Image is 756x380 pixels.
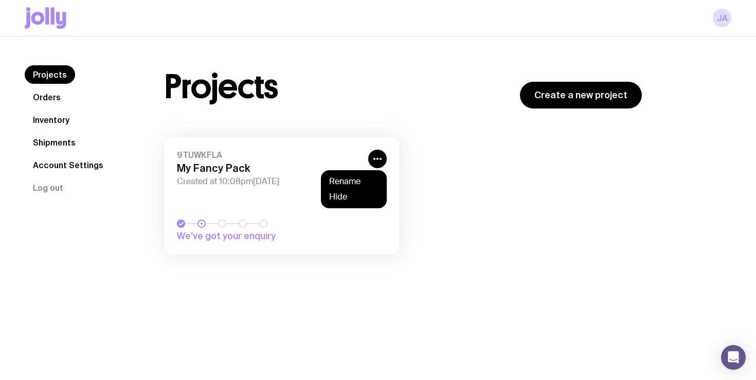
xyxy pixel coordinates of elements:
[177,230,321,242] span: We’ve got your enquiry
[329,176,379,187] button: Rename
[177,176,362,187] span: Created at 10:08pm[DATE]
[721,345,746,370] div: Open Intercom Messenger
[329,192,379,202] button: Hide
[25,65,75,84] a: Projects
[520,82,642,108] a: Create a new project
[713,9,731,27] a: ja
[25,88,69,106] a: Orders
[165,70,278,103] h1: Projects
[177,150,362,160] span: 9TUWKFLA
[177,162,362,174] h3: My Fancy Pack
[25,133,84,152] a: Shipments
[25,178,71,197] button: Log out
[165,137,399,255] a: 9TUWKFLAMy Fancy PackCreated at 10:08pm[DATE]We’ve got your enquiry
[25,111,78,129] a: Inventory
[25,156,112,174] a: Account Settings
